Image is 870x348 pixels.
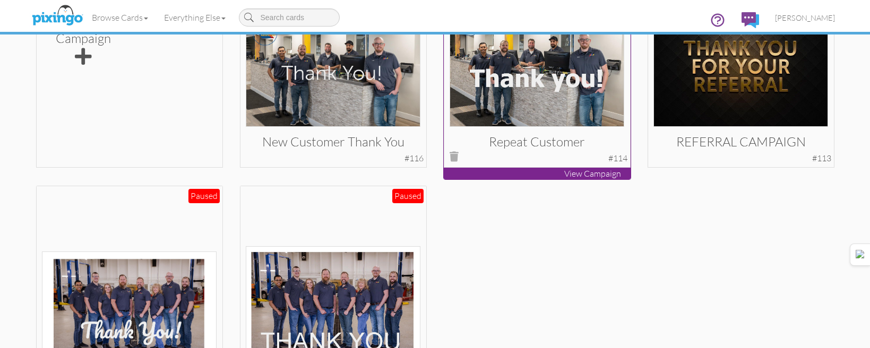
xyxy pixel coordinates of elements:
img: Detect Auto [856,250,865,259]
a: Everything Else [156,4,234,31]
img: 113423-1-1711699226175-522fe32e714844b3-qa.jpg [246,14,420,127]
input: Search cards [239,8,340,27]
div: #116 [404,152,424,164]
h3: REFERRAL CAMPAIGN [661,135,820,149]
p: View Campaign [444,168,631,180]
div: #113 [812,152,831,164]
img: pixingo logo [29,3,85,29]
a: Browse Cards [84,4,156,31]
a: [PERSON_NAME] [767,4,843,31]
h3: Repeat customer [458,135,616,149]
img: comments.svg [742,12,759,28]
div: #114 [608,152,627,164]
h3: New Customer Thank You [254,135,412,149]
img: 113352-1-1711554205526-771a72a44d76862e-qa.jpg [450,6,624,127]
div: Paused [188,189,220,203]
div: Paused [392,189,424,203]
img: 110686-1-1706223091797-ef122b298b5fbd2b-qa.jpg [653,6,828,127]
span: [PERSON_NAME] [775,13,835,22]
